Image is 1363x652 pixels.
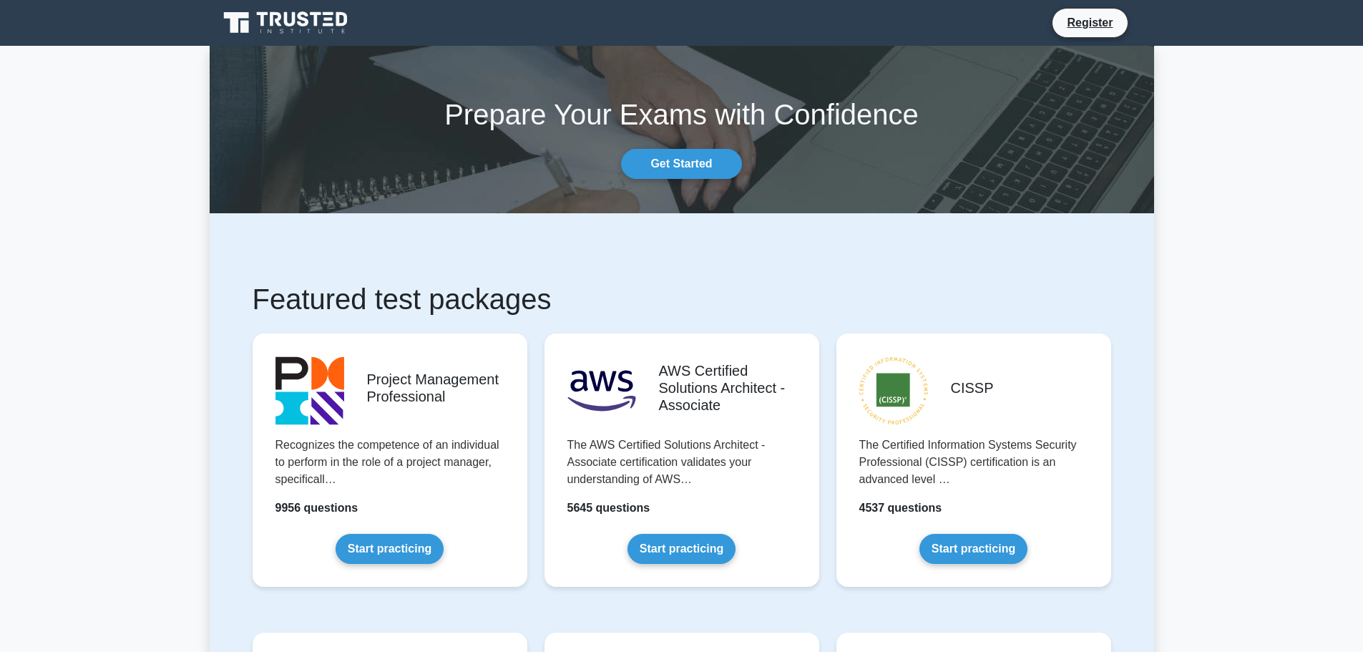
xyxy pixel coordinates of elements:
a: Start practicing [336,534,444,564]
h1: Featured test packages [253,282,1111,316]
a: Register [1058,14,1121,31]
a: Start practicing [627,534,736,564]
h1: Prepare Your Exams with Confidence [210,97,1154,132]
a: Start practicing [919,534,1027,564]
a: Get Started [621,149,741,179]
